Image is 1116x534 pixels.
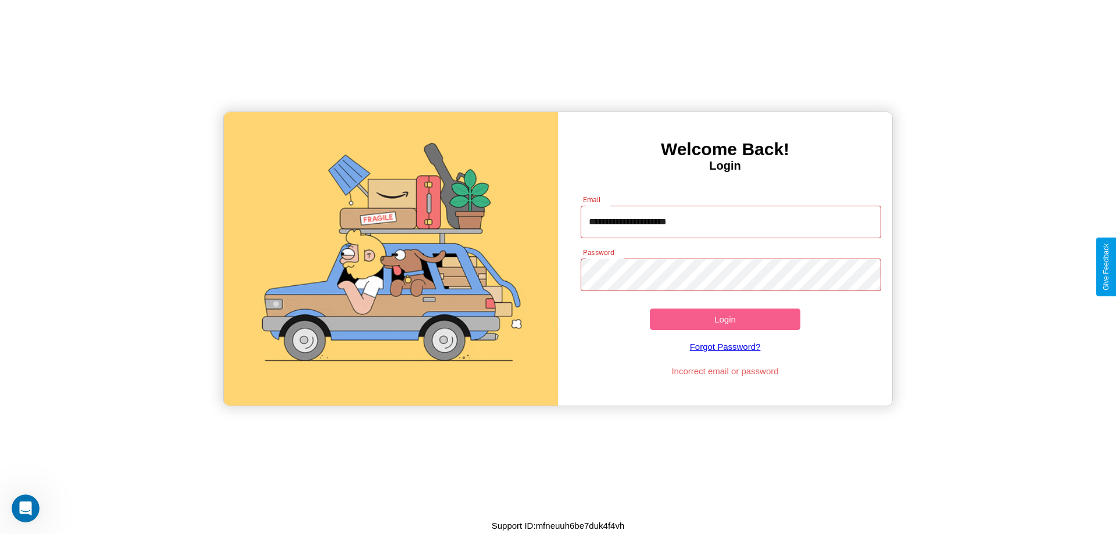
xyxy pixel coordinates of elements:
[575,330,876,363] a: Forgot Password?
[492,518,625,533] p: Support ID: mfneuuh6be7duk4f4vh
[583,248,614,257] label: Password
[575,363,876,379] p: Incorrect email or password
[558,159,892,173] h4: Login
[583,195,601,205] label: Email
[12,494,40,522] iframe: Intercom live chat
[1102,243,1110,291] div: Give Feedback
[558,139,892,159] h3: Welcome Back!
[650,309,800,330] button: Login
[224,112,558,406] img: gif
